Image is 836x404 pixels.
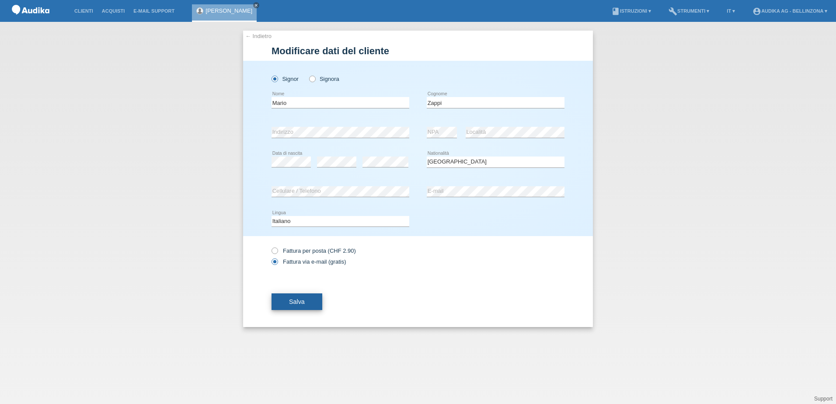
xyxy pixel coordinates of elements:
[607,8,655,14] a: bookIstruzioni ▾
[254,3,258,7] i: close
[272,76,277,81] input: Signor
[9,17,52,24] a: POS — MF Group
[129,8,179,14] a: E-mail Support
[309,76,315,81] input: Signora
[814,396,833,402] a: Support
[309,76,339,82] label: Signora
[722,8,739,14] a: IT ▾
[289,298,305,305] span: Salva
[245,33,272,39] a: ← Indietro
[272,76,299,82] label: Signor
[253,2,259,8] a: close
[272,258,346,265] label: Fattura via e-mail (gratis)
[611,7,620,16] i: book
[272,258,277,269] input: Fattura via e-mail (gratis)
[272,45,564,56] h1: Modificare dati del cliente
[664,8,714,14] a: buildStrumenti ▾
[70,8,98,14] a: Clienti
[748,8,832,14] a: account_circleAudika AG - Bellinzona ▾
[272,293,322,310] button: Salva
[206,7,252,14] a: [PERSON_NAME]
[272,247,356,254] label: Fattura per posta (CHF 2.90)
[752,7,761,16] i: account_circle
[272,247,277,258] input: Fattura per posta (CHF 2.90)
[98,8,129,14] a: Acquisti
[669,7,677,16] i: build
